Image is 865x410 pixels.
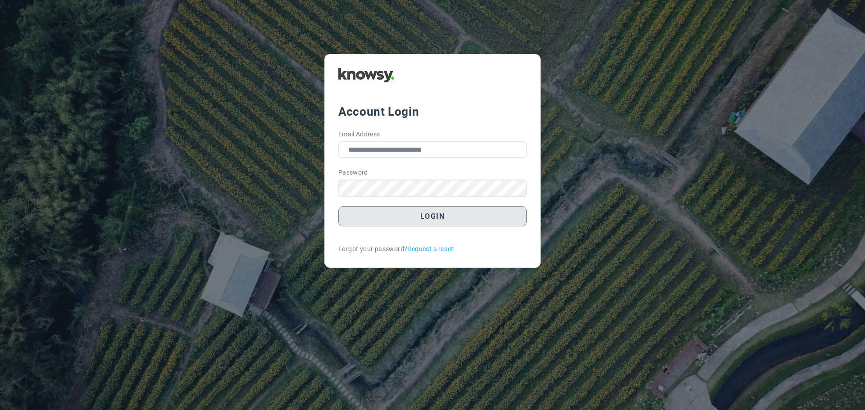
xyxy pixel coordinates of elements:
[338,206,527,226] button: Login
[338,244,527,254] div: Forgot your password?
[407,244,453,254] a: Request a reset
[338,104,527,120] div: Account Login
[338,130,380,139] label: Email Address
[338,168,368,177] label: Password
